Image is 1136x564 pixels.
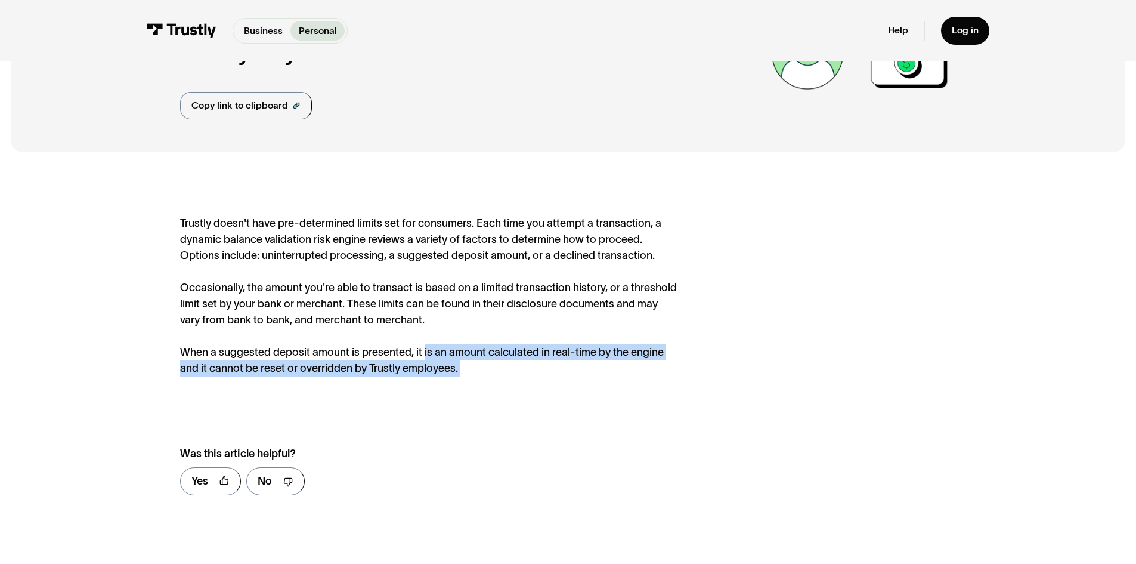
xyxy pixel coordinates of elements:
p: Personal [299,24,337,38]
a: Business [236,21,290,41]
a: Help [888,24,908,36]
div: Was this article helpful? [180,446,651,462]
div: Log in [952,24,979,36]
p: Business [244,24,283,38]
div: Yes [191,473,208,489]
a: No [246,467,305,495]
a: Log in [941,17,989,45]
div: No [258,473,272,489]
div: Copy link to clipboard [191,98,288,113]
a: Copy link to clipboard [180,92,312,119]
a: Yes [180,467,241,495]
a: Personal [290,21,345,41]
img: Trustly Logo [147,23,216,38]
div: Trustly doesn't have pre-determined limits set for consumers. Each time you attempt a transaction... [180,215,679,376]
